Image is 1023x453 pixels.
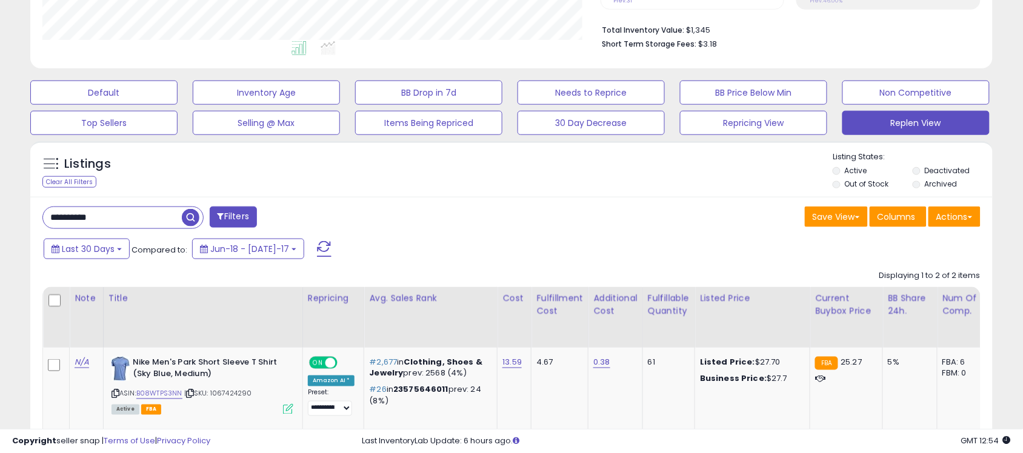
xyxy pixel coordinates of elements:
[44,239,130,259] button: Last 30 Days
[75,292,98,305] div: Note
[878,211,916,223] span: Columns
[192,239,304,259] button: Jun-18 - [DATE]-17
[310,358,325,368] span: ON
[393,384,448,395] span: 23575646011
[355,111,502,135] button: Items Being Repriced
[700,373,767,385] b: Business Price:
[112,405,139,415] span: All listings currently available for purchase on Amazon
[879,270,981,282] div: Displaying 1 to 2 of 2 items
[845,179,889,189] label: Out of Stock
[518,111,665,135] button: 30 Day Decrease
[369,385,488,406] p: in prev: 24 (8%)
[193,81,340,105] button: Inventory Age
[30,81,178,105] button: Default
[700,357,801,368] div: $27.70
[536,292,583,317] div: Fulfillment Cost
[308,375,355,386] div: Amazon AI *
[870,207,927,227] button: Columns
[369,384,386,395] span: #26
[925,179,958,189] label: Archived
[502,356,522,368] a: 13.59
[842,81,990,105] button: Non Competitive
[845,165,867,176] label: Active
[141,405,162,415] span: FBA
[308,389,355,416] div: Preset:
[888,357,928,368] div: 5%
[699,38,718,50] span: $3.18
[680,81,827,105] button: BB Price Below Min
[700,356,755,368] b: Listed Price:
[888,292,932,317] div: BB Share 24h.
[112,357,293,413] div: ASIN:
[815,292,878,317] div: Current Buybox Price
[942,357,982,368] div: FBA: 6
[700,374,801,385] div: $27.7
[112,357,130,381] img: 31ed8Qc210L._SL40_.jpg
[42,176,96,188] div: Clear All Filters
[30,111,178,135] button: Top Sellers
[308,292,359,305] div: Repricing
[805,207,868,227] button: Save View
[961,435,1011,446] span: 2025-08-17 12:54 GMT
[648,292,690,317] div: Fulfillable Quantity
[362,435,1011,447] div: Last InventoryLab Update: 6 hours ago.
[210,243,289,255] span: Jun-18 - [DATE]-17
[62,243,115,255] span: Last 30 Days
[536,357,579,368] div: 4.67
[133,357,280,382] b: Nike Men's Park Short Sleeve T Shirt (Sky Blue, Medium)
[842,111,990,135] button: Replen View
[518,81,665,105] button: Needs to Reprice
[355,81,502,105] button: BB Drop in 7d
[942,368,982,379] div: FBM: 0
[925,165,970,176] label: Deactivated
[602,39,697,49] b: Short Term Storage Fees:
[136,389,182,399] a: B08WTPS3NN
[193,111,340,135] button: Selling @ Max
[700,292,805,305] div: Listed Price
[12,435,210,447] div: seller snap | |
[104,435,155,446] a: Terms of Use
[942,292,987,317] div: Num of Comp.
[369,356,482,379] span: Clothing, Shoes & Jewelry
[593,356,610,368] a: 0.38
[75,356,89,368] a: N/A
[108,292,298,305] div: Title
[12,435,56,446] strong: Copyright
[210,207,257,228] button: Filters
[648,357,685,368] div: 61
[336,358,355,368] span: OFF
[502,292,526,305] div: Cost
[815,357,838,370] small: FBA
[593,292,638,317] div: Additional Cost
[369,356,397,368] span: #2,677
[369,357,488,379] p: in prev: 2568 (4%)
[64,156,111,173] h5: Listings
[132,244,187,256] span: Compared to:
[602,25,685,35] b: Total Inventory Value:
[157,435,210,446] a: Privacy Policy
[602,22,972,36] li: $1,345
[841,356,862,368] span: 25.27
[369,292,492,305] div: Avg. Sales Rank
[833,151,993,163] p: Listing States:
[928,207,981,227] button: Actions
[184,389,252,398] span: | SKU: 1067424290
[680,111,827,135] button: Repricing View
